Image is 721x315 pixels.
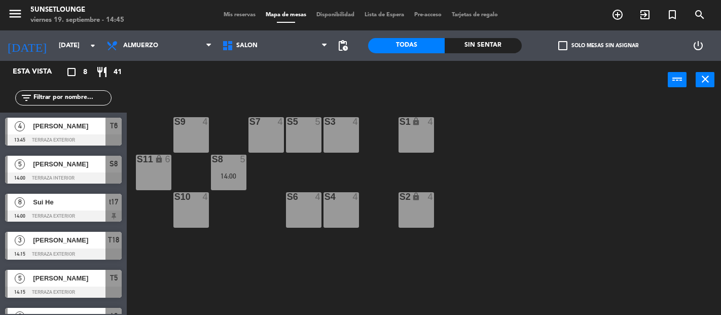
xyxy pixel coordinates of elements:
div: 5 [240,155,246,164]
span: 5 [15,273,25,284]
div: S4 [325,192,325,201]
i: close [699,73,711,85]
i: lock [412,192,420,201]
span: S8 [110,158,118,170]
div: S7 [249,117,250,126]
span: Mapa de mesas [261,12,311,18]
i: lock [412,117,420,126]
div: S1 [400,117,400,126]
div: viernes 19. septiembre - 14:45 [30,15,124,25]
i: menu [8,6,23,21]
span: [PERSON_NAME] [33,159,105,169]
i: crop_square [65,66,78,78]
i: exit_to_app [639,9,651,21]
span: [PERSON_NAME] [33,273,105,284]
div: 4 [202,117,208,126]
i: arrow_drop_down [87,40,99,52]
button: menu [8,6,23,25]
span: pending_actions [337,40,349,52]
div: S10 [174,192,175,201]
i: power_input [671,73,683,85]
div: S9 [174,117,175,126]
span: 8 [15,197,25,207]
i: filter_list [20,92,32,104]
i: lock [155,155,163,163]
div: 4 [202,192,208,201]
span: T6 [110,120,118,132]
div: 4 [352,117,358,126]
span: t17 [109,196,118,208]
span: Tarjetas de regalo [447,12,503,18]
span: T5 [110,272,118,284]
span: T18 [108,234,119,246]
div: 5 [315,117,321,126]
div: Sin sentar [445,38,521,53]
i: restaurant [96,66,108,78]
span: 41 [114,66,122,78]
span: Almuerzo [123,42,158,49]
i: turned_in_not [666,9,678,21]
div: S3 [325,117,325,126]
span: 3 [15,235,25,246]
div: 4 [277,117,283,126]
div: 14:00 [211,172,246,180]
span: 5 [15,159,25,169]
i: search [694,9,706,21]
label: Solo mesas sin asignar [558,41,638,50]
div: 4 [427,117,434,126]
div: 4 [315,192,321,201]
span: Lista de Espera [359,12,409,18]
span: 8 [83,66,87,78]
button: close [696,72,714,87]
span: Mis reservas [219,12,261,18]
div: Esta vista [5,66,73,78]
input: Filtrar por nombre... [32,92,111,103]
span: [PERSON_NAME] [33,235,105,246]
div: 4 [427,192,434,201]
div: 5unsetlounge [30,5,124,15]
div: S2 [400,192,400,201]
span: Pre-acceso [409,12,447,18]
span: 4 [15,121,25,131]
i: power_settings_new [692,40,704,52]
div: 6 [165,155,171,164]
span: check_box_outline_blank [558,41,567,50]
button: power_input [668,72,687,87]
i: add_circle_outline [611,9,624,21]
span: [PERSON_NAME] [33,121,105,131]
div: 4 [352,192,358,201]
span: Sui He [33,197,105,207]
span: Salón [236,42,258,49]
div: Todas [368,38,445,53]
span: Disponibilidad [311,12,359,18]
